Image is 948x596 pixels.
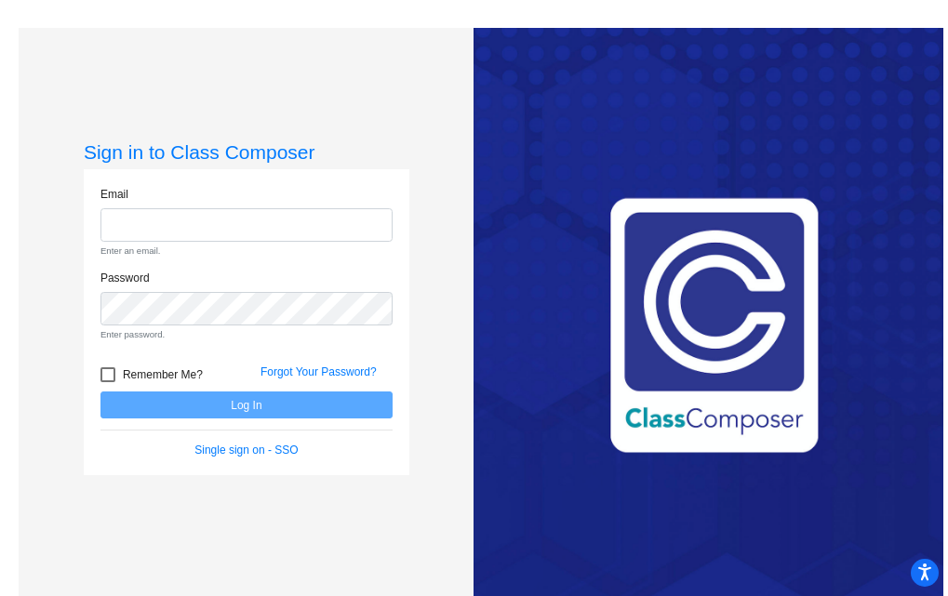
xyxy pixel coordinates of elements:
h3: Sign in to Class Composer [84,140,409,164]
a: Forgot Your Password? [260,365,377,378]
label: Password [100,270,150,286]
a: Single sign on - SSO [194,444,298,457]
small: Enter an email. [100,245,393,258]
span: Remember Me? [123,364,203,386]
button: Log In [100,391,393,418]
small: Enter password. [100,328,393,341]
label: Email [100,186,128,203]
